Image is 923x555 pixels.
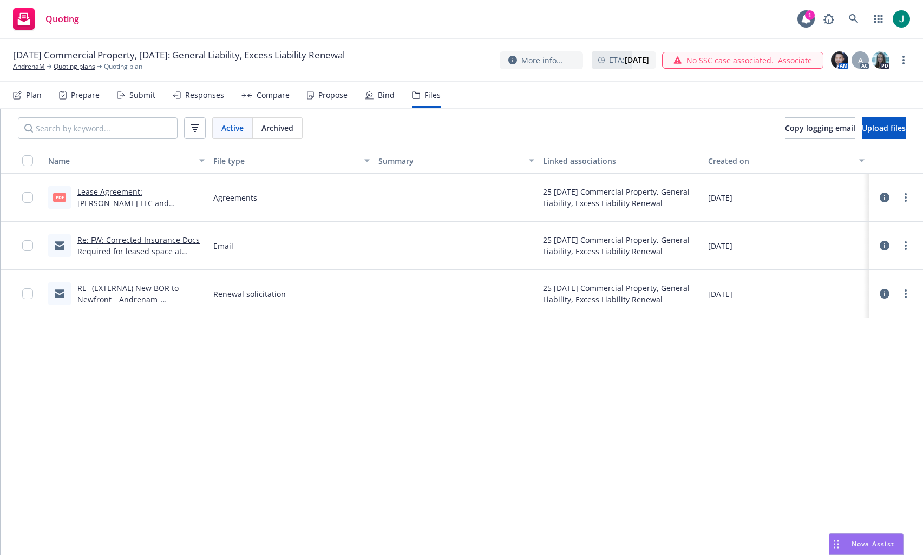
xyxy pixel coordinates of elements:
[686,55,774,66] span: No SSC case associated.
[129,91,155,100] div: Submit
[543,234,699,257] div: 25 [DATE] Commercial Property, General Liability, Excess Liability Renewal
[22,288,33,299] input: Toggle Row Selected
[785,117,855,139] button: Copy logging email
[500,51,583,69] button: More info...
[899,287,912,300] a: more
[54,62,95,71] a: Quoting plans
[893,10,910,28] img: photo
[708,288,732,300] span: [DATE]
[213,240,233,252] span: Email
[22,155,33,166] input: Select all
[77,283,179,316] a: RE_ (EXTERNAL) New BOR to Newfront _ Andrenam_ Inc_.msg.msg
[45,15,79,23] span: Quoting
[829,534,843,554] div: Drag to move
[805,10,815,20] div: 1
[53,193,66,201] span: pdf
[13,62,45,71] a: AndrenaM
[708,192,732,203] span: [DATE]
[213,288,286,300] span: Renewal solicitation
[708,155,853,167] div: Created on
[778,55,812,66] a: Associate
[708,240,732,252] span: [DATE]
[71,91,100,100] div: Prepare
[22,240,33,251] input: Toggle Row Selected
[818,8,840,30] a: Report a Bug
[862,117,906,139] button: Upload files
[543,155,699,167] div: Linked associations
[9,4,83,34] a: Quoting
[318,91,348,100] div: Propose
[48,155,193,167] div: Name
[104,62,142,71] span: Quoting plan
[424,91,441,100] div: Files
[13,49,345,62] span: [DATE] Commercial Property, [DATE]: General Liability, Excess Liability Renewal
[77,235,200,290] a: Re: FW: Corrected Insurance Docs Required for leased space at [STREET_ADDRESS] managed by Terreno...
[899,239,912,252] a: more
[539,148,704,174] button: Linked associations
[185,91,224,100] div: Responses
[261,122,293,134] span: Archived
[209,148,374,174] button: File type
[221,122,244,134] span: Active
[213,192,257,203] span: Agreements
[374,148,539,174] button: Summary
[872,51,889,69] img: photo
[257,91,290,100] div: Compare
[543,282,699,305] div: 25 [DATE] Commercial Property, General Liability, Excess Liability Renewal
[213,155,358,167] div: File type
[26,91,42,100] div: Plan
[704,148,869,174] button: Created on
[852,539,894,549] span: Nova Assist
[378,155,523,167] div: Summary
[831,51,848,69] img: photo
[521,55,563,66] span: More info...
[609,54,649,65] span: ETA :
[899,191,912,204] a: more
[858,55,863,66] span: A
[625,55,649,65] strong: [DATE]
[897,54,910,67] a: more
[829,533,904,555] button: Nova Assist
[44,148,209,174] button: Name
[378,91,395,100] div: Bind
[18,117,178,139] input: Search by keyword...
[543,186,699,209] div: 25 [DATE] Commercial Property, General Liability, Excess Liability Renewal
[77,187,169,220] a: Lease Agreement: [PERSON_NAME] LLC and Andrenam.pdf
[843,8,865,30] a: Search
[22,192,33,203] input: Toggle Row Selected
[785,123,855,133] span: Copy logging email
[868,8,889,30] a: Switch app
[862,123,906,133] span: Upload files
